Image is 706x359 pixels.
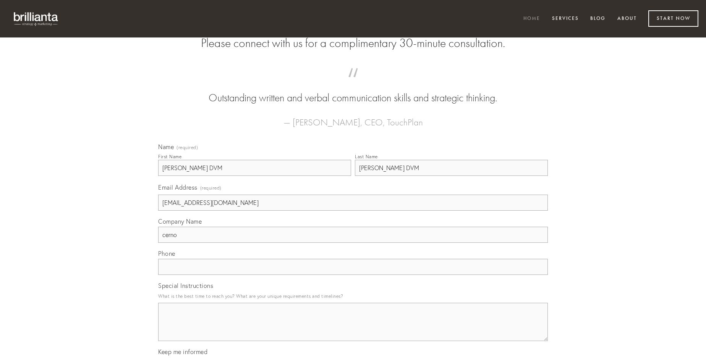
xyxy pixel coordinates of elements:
span: Company Name [158,218,202,225]
span: (required) [176,145,198,150]
span: Phone [158,250,175,257]
a: Start Now [648,10,698,27]
span: Email Address [158,184,198,191]
div: Last Name [355,154,378,159]
a: About [612,13,642,25]
blockquote: Outstanding written and verbal communication skills and strategic thinking. [170,76,536,106]
p: What is the best time to reach you? What are your unique requirements and timelines? [158,291,548,301]
div: First Name [158,154,181,159]
a: Services [547,13,584,25]
span: Name [158,143,174,151]
span: “ [170,76,536,91]
h2: Please connect with us for a complimentary 30-minute consultation. [158,36,548,50]
img: brillianta - research, strategy, marketing [8,8,65,30]
span: Keep me informed [158,348,207,356]
figcaption: — [PERSON_NAME], CEO, TouchPlan [170,106,536,130]
span: (required) [200,183,222,193]
span: Special Instructions [158,282,213,289]
a: Blog [585,13,610,25]
a: Home [518,13,545,25]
